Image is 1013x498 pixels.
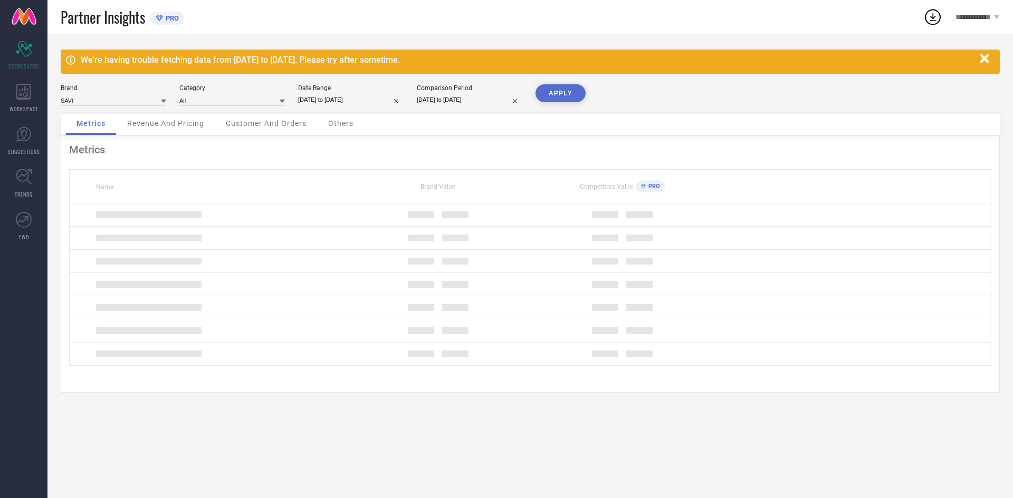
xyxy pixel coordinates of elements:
div: Date Range [298,84,404,92]
span: WORKSPACE [9,105,39,113]
span: Metrics [77,119,106,128]
button: APPLY [536,84,586,102]
div: Category [179,84,285,92]
div: Brand [61,84,166,92]
span: Competitors Value [580,183,633,190]
span: FWD [19,233,29,241]
span: SUGGESTIONS [8,148,40,155]
span: TRENDS [15,190,33,198]
div: We're having trouble fetching data from [DATE] to [DATE]. Please try after sometime. [81,55,974,65]
div: Metrics [69,143,991,156]
div: Open download list [923,7,942,26]
span: Revenue And Pricing [127,119,204,128]
div: Comparison Period [417,84,522,92]
span: PRO [163,14,179,22]
span: Name [96,183,113,191]
span: Customer And Orders [226,119,307,128]
span: PRO [646,183,660,190]
input: Select comparison period [417,94,522,105]
span: Brand Value [421,183,455,190]
span: SCORECARDS [8,62,40,70]
span: Others [328,119,353,128]
span: Partner Insights [61,6,145,28]
input: Select date range [298,94,404,105]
